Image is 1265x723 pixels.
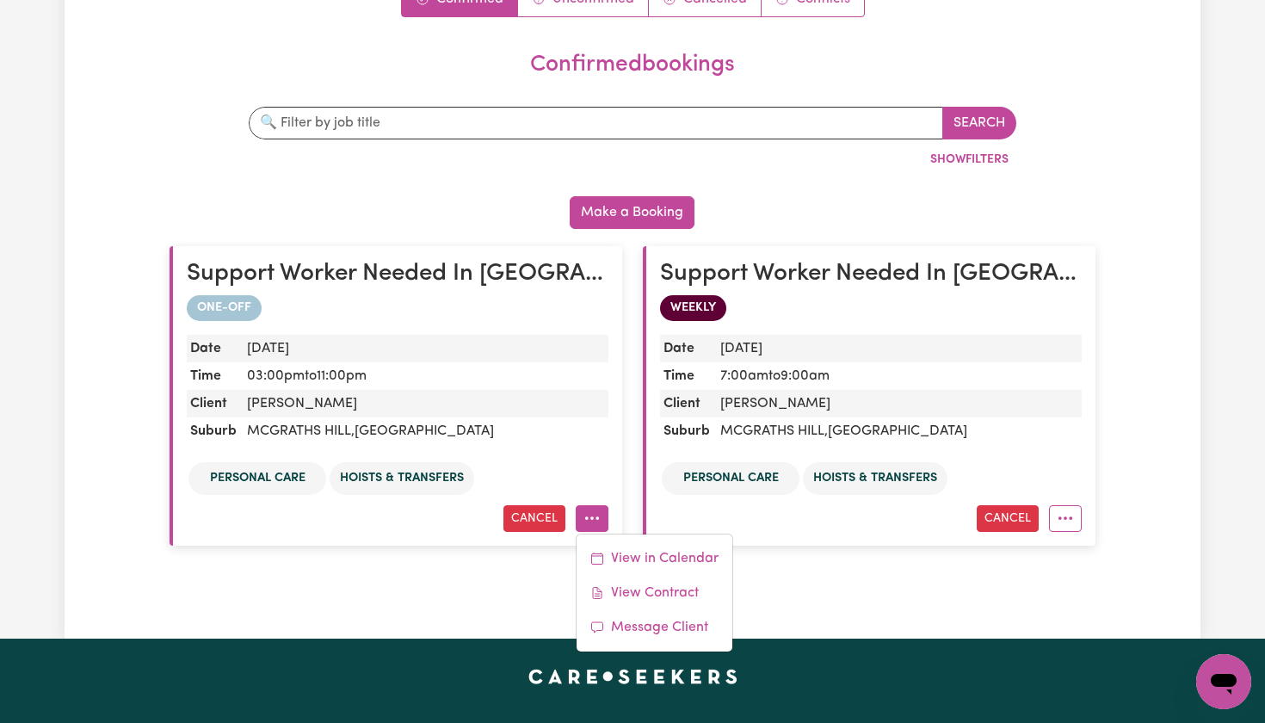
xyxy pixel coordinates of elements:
[187,260,608,289] h2: Support Worker Needed In McGraths Hill, NSW
[187,362,240,390] dt: Time
[249,107,944,139] input: 🔍 Filter by job title
[713,390,1082,417] dd: [PERSON_NAME]
[662,462,799,495] li: Personal care
[240,417,608,445] dd: MCGRATHS HILL , [GEOGRAPHIC_DATA]
[660,335,713,362] dt: Date
[330,462,474,495] li: Hoists & transfers
[577,610,732,645] a: Message Client
[187,335,240,362] dt: Date
[528,670,737,683] a: Careseekers home page
[503,505,565,532] button: Cancel
[977,505,1039,532] button: Cancel
[187,390,240,417] dt: Client
[660,295,1082,321] div: WEEKLY booking
[187,295,262,321] span: ONE-OFF
[923,146,1016,173] button: ShowFilters
[713,362,1082,390] dd: 7:00am to 9:00am
[660,260,1082,289] h2: Support Worker Needed In McGraths Hill, NSW
[187,295,608,321] div: one-off booking
[240,390,608,417] dd: [PERSON_NAME]
[713,417,1082,445] dd: MCGRATHS HILL , [GEOGRAPHIC_DATA]
[188,462,326,495] li: Personal care
[660,417,713,445] dt: Suburb
[576,505,608,532] button: More options
[660,295,726,321] span: WEEKLY
[240,362,608,390] dd: 03:00pm to 11:00pm
[803,462,947,495] li: Hoists & transfers
[577,576,732,610] a: View Contract
[660,362,713,390] dt: Time
[660,390,713,417] dt: Client
[570,196,694,229] button: Make a Booking
[187,417,240,445] dt: Suburb
[942,107,1016,139] button: Search
[240,335,608,362] dd: [DATE]
[577,541,732,576] a: View in Calendar
[930,153,966,166] span: Show
[1049,505,1082,532] button: More options
[713,335,1082,362] dd: [DATE]
[576,534,733,652] div: More options
[1196,654,1251,709] iframe: Button to launch messaging window
[176,52,1089,79] h2: confirmed bookings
